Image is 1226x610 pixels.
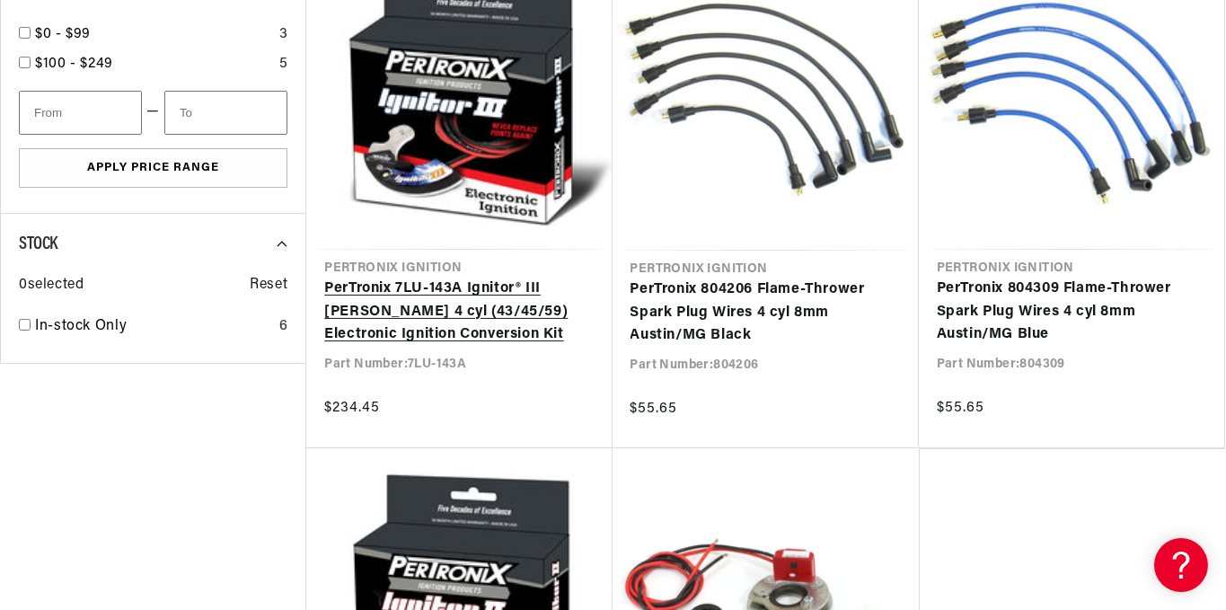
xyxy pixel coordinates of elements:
div: 5 [279,53,288,76]
span: 0 selected [19,274,84,297]
span: $0 - $99 [35,27,91,41]
div: 3 [279,23,288,47]
a: PerTronix 7LU-143A Ignitor® III [PERSON_NAME] 4 cyl (43/45/59) Electronic Ignition Conversion Kit [324,278,594,347]
span: — [146,101,160,124]
span: Reset [250,274,287,297]
input: From [19,91,142,135]
span: Stock [19,235,57,253]
span: $100 - $249 [35,57,113,71]
a: PerTronix 804206 Flame-Thrower Spark Plug Wires 4 cyl 8mm Austin/MG Black [631,278,901,348]
div: 6 [279,315,288,339]
input: To [164,91,287,135]
button: Apply Price Range [19,148,287,189]
a: In-stock Only [35,315,272,339]
a: PerTronix 804309 Flame-Thrower Spark Plug Wires 4 cyl 8mm Austin/MG Blue [937,278,1206,347]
